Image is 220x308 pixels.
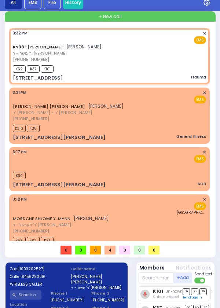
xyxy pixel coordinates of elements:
span: K30 [13,172,26,179]
span: 0 [90,246,101,255]
span: [PHONE_NUMBER] [13,228,49,234]
span: SO [191,288,198,295]
span: 0 [134,246,145,255]
span: Phone 1 [51,290,82,297]
span: K58 [13,237,26,244]
label: Caller: [10,274,62,279]
label: ר' משה - ר' [PERSON_NAME] [71,285,123,290]
span: + New call [99,13,122,20]
span: EMS [194,96,206,103]
div: Trauma [190,74,206,80]
span: EMS [194,155,206,163]
span: 3:31 PM [13,90,26,95]
span: Send text [194,271,212,277]
span: TR [199,288,207,295]
div: SOB [198,181,206,187]
span: 3:32 PM [13,30,27,36]
span: ✕ [203,197,206,203]
span: [PERSON_NAME] [88,103,124,109]
span: [1003202527] [18,266,44,272]
span: K101 [41,65,54,73]
span: K82 [27,237,40,244]
div: General Illness [176,134,206,139]
div: [STREET_ADDRESS] [13,74,63,82]
div: [STREET_ADDRESS][PERSON_NAME] [13,134,106,141]
label: Caller name [71,266,123,272]
span: 3:12 PM [13,197,27,202]
button: +Add [174,272,192,283]
span: [PHONE_NUMBER] [13,116,49,122]
span: DR [183,288,190,295]
a: [PERSON_NAME] [PERSON_NAME] [13,103,85,109]
span: Phone 3 [91,290,123,297]
span: 0 [148,246,159,255]
span: 0 [60,246,71,255]
label: [PHONE_NUMBER] [91,297,124,303]
label: [PERSON_NAME] [71,274,123,279]
label: WIRELESS CALLER [10,282,62,287]
span: ר' [PERSON_NAME] - ר' [PERSON_NAME] [13,110,124,116]
input: Search a contact [10,290,41,300]
span: [PERSON_NAME] [66,44,102,50]
span: K28 [27,125,40,132]
span: 0 [119,246,130,255]
a: Send again [183,295,202,300]
span: 3:17 PM [13,149,27,155]
span: K62 [13,65,26,73]
span: 8456290016 [22,274,45,279]
span: Shlomo Appel [153,294,179,300]
button: Members [139,264,165,272]
span: ✕ [203,30,206,37]
span: ר' הערשל - ר' [PERSON_NAME] [13,222,109,228]
a: K101 [153,289,163,294]
span: [PERSON_NAME] [74,215,109,221]
label: [PHONE_NUMBER] [51,297,84,303]
span: EMS [194,36,206,44]
button: Notifications [176,264,212,272]
label: Turn off text [194,277,206,284]
a: MORDCHE SHLOME Y. MANN [13,216,70,221]
span: K37 [27,65,40,73]
span: 0 [75,246,86,255]
label: [PERSON_NAME] [71,279,123,285]
span: 4 [104,246,115,255]
span: K310 [13,125,26,132]
span: K81 [41,237,54,244]
span: [PHONE_NUMBER] [13,56,49,62]
span: KY38 - [13,44,27,50]
span: Garnet Health Medical Center- Middletown: Emergency Room [177,210,206,215]
div: [STREET_ADDRESS][PERSON_NAME] [13,181,106,188]
span: unknown [165,289,183,294]
a: [PERSON_NAME] [13,44,63,50]
span: ✕ [203,90,206,96]
label: Cad: [10,266,62,272]
input: Search member [139,272,174,283]
label: Location [10,302,41,307]
span: ✕ [203,149,206,155]
span: EMS [194,202,206,210]
span: ר' משה - ר' [PERSON_NAME] [13,50,102,56]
